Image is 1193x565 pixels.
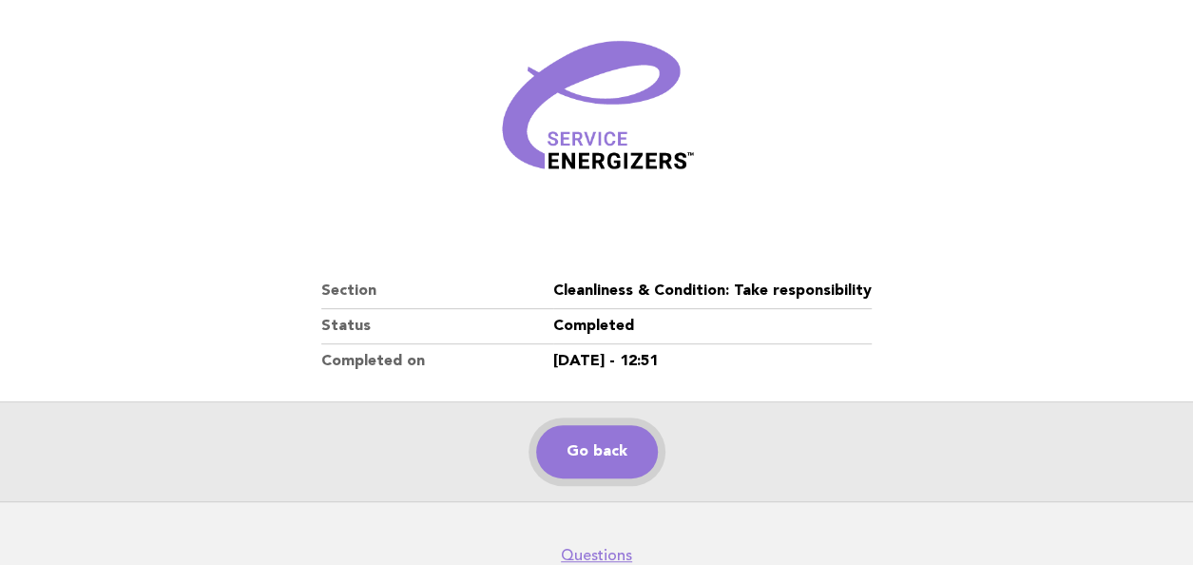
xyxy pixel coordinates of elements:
dt: Completed on [321,344,554,379]
dt: Section [321,274,554,309]
a: Go back [536,425,658,478]
dd: [DATE] - 12:51 [553,344,872,379]
dt: Status [321,309,554,344]
dd: Completed [553,309,872,344]
dd: Cleanliness & Condition: Take responsibility [553,274,872,309]
a: Questions [561,546,632,565]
